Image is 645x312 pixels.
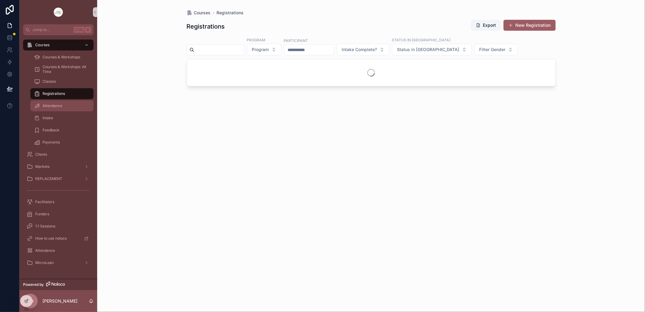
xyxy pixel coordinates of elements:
[30,100,94,111] a: Attendance
[23,173,94,184] a: REPLACEMENT
[342,47,377,53] span: Intake Complete?
[23,282,44,287] span: Powered by
[337,44,390,55] button: Select Button
[35,199,54,204] span: Facilitators
[35,43,49,47] span: Courses
[23,209,94,220] a: Funders
[23,161,94,172] a: Markets
[23,245,94,256] a: Attendance
[23,196,94,207] a: Facilitators
[19,279,97,290] a: Powered by
[30,137,94,148] a: Payments
[30,125,94,136] a: Feedback
[474,44,518,55] button: Select Button
[23,257,94,268] a: MicroLoan
[23,24,94,35] button: Jump to...CtrlK
[23,40,94,50] a: Courses
[43,298,77,304] p: [PERSON_NAME]
[35,236,67,241] span: How to use noloco
[30,113,94,123] a: Intake
[35,152,47,157] span: Clients
[479,47,506,53] span: Filter Gender
[53,7,63,17] img: App logo
[43,128,60,133] span: Feedback
[284,38,308,43] label: Participant
[247,44,282,55] button: Select Button
[43,64,87,74] span: Courses & Workshops: All Time
[187,22,225,31] h1: Registrations
[23,221,94,232] a: 1:1 Sessions
[35,260,54,265] span: MicroLoan
[194,10,211,16] span: Courses
[187,10,211,16] a: Courses
[252,47,269,53] span: Program
[73,27,84,33] span: Ctrl
[392,44,472,55] button: Select Button
[35,212,49,217] span: Funders
[86,27,90,32] span: K
[35,248,55,253] span: Attendance
[43,55,80,60] span: Courses & Workshops
[35,224,55,229] span: 1:1 Sessions
[43,140,60,145] span: Payments
[43,103,62,108] span: Attendance
[30,52,94,63] a: Courses & Workshops
[23,233,94,244] a: How to use noloco
[35,164,49,169] span: Markets
[247,37,266,43] label: Program
[23,149,94,160] a: Clients
[32,27,71,32] span: Jump to...
[19,35,97,276] div: scrollable content
[217,10,244,16] a: Registrations
[43,116,53,120] span: Intake
[30,64,94,75] a: Courses & Workshops: All Time
[43,91,65,96] span: Registrations
[503,20,556,31] button: New Registration
[30,88,94,99] a: Registrations
[471,20,501,31] button: Export
[392,37,451,43] label: Status in [GEOGRAPHIC_DATA]
[30,76,94,87] a: Classes
[35,176,62,181] span: REPLACEMENT
[397,47,459,53] span: Status in [GEOGRAPHIC_DATA]
[43,79,56,84] span: Classes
